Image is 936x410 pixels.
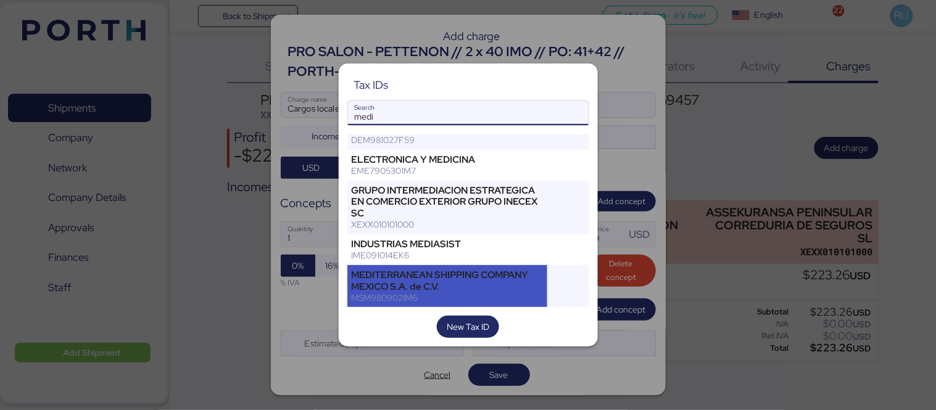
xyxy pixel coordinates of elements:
div: Tax IDs [354,80,388,91]
button: New Tax ID [437,316,499,338]
div: MEDITERRANEAN SHIPPING COMPANY MEXICO S.A. de C.V. [352,269,544,292]
div: XEXX010101000 [352,219,544,230]
div: EME7905301M7 [352,165,544,176]
div: DISTRIBUIDORA Y EXPORTADORA DE MEDICAMENTOS SA DE CV [352,112,544,134]
div: DEM981027F59 [352,134,544,146]
div: GRUPO INTERMEDIACION ESTRATEGICA EN COMERCIO EXTERIOR GRUPO INECEX SC [352,185,544,219]
div: IME091014EK6 [352,250,544,261]
div: ELECTRONICA Y MEDICINA [352,154,544,165]
input: Search [348,100,589,125]
div: INDUSTRIAS MEDIASIST [352,239,544,250]
div: MSM980902IM6 [352,292,544,303]
span: New Tax ID [447,319,489,334]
